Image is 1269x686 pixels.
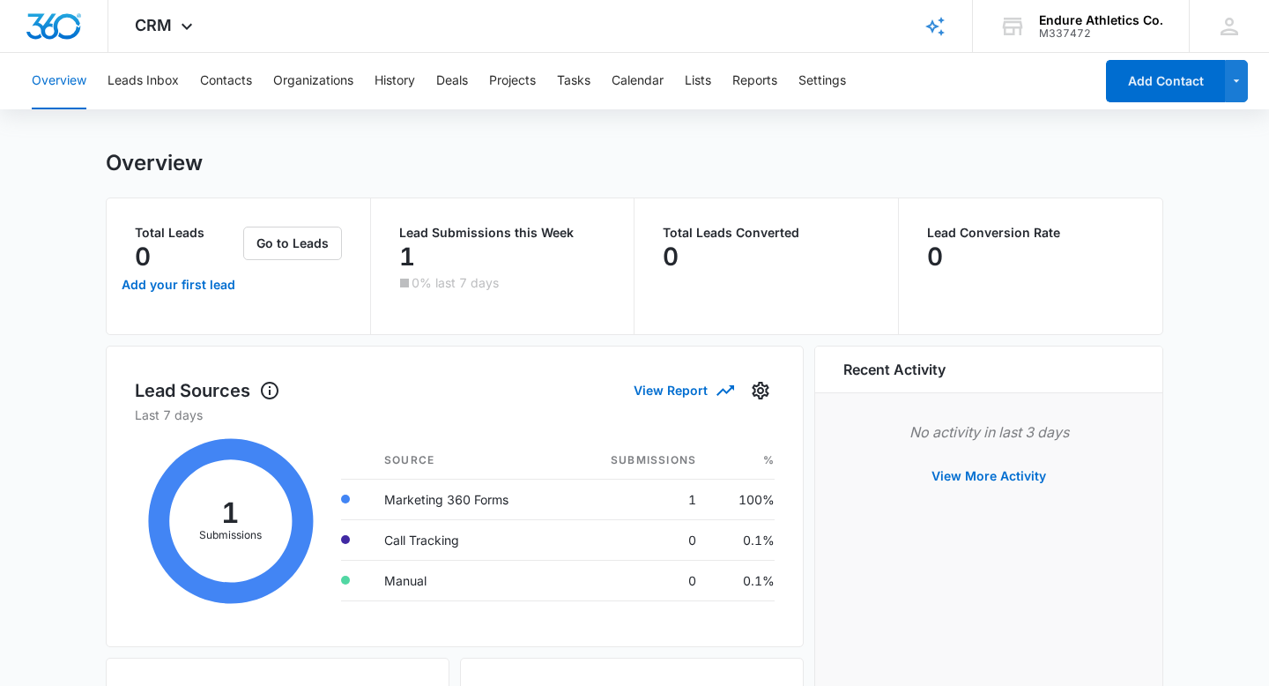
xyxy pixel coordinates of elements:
[32,53,86,109] button: Overview
[436,53,468,109] button: Deals
[565,442,710,480] th: Submissions
[370,442,565,480] th: Source
[117,264,240,306] a: Add your first lead
[370,519,565,560] td: Call Tracking
[663,227,870,239] p: Total Leads Converted
[399,242,415,271] p: 1
[843,421,1134,443] p: No activity in last 3 days
[746,377,775,405] button: Settings
[412,277,499,289] p: 0% last 7 days
[710,519,775,560] td: 0.1%
[732,53,777,109] button: Reports
[370,560,565,600] td: Manual
[135,377,280,404] h1: Lead Sources
[710,479,775,519] td: 100%
[1039,27,1163,40] div: account id
[927,227,1135,239] p: Lead Conversion Rate
[843,359,946,380] h6: Recent Activity
[565,479,710,519] td: 1
[914,455,1064,497] button: View More Activity
[1039,13,1163,27] div: account name
[710,442,775,480] th: %
[399,227,606,239] p: Lead Submissions this Week
[135,406,775,424] p: Last 7 days
[489,53,536,109] button: Projects
[135,227,240,239] p: Total Leads
[200,53,252,109] button: Contacts
[375,53,415,109] button: History
[243,227,342,260] button: Go to Leads
[565,519,710,560] td: 0
[106,150,203,176] h1: Overview
[710,560,775,600] td: 0.1%
[612,53,664,109] button: Calendar
[370,479,565,519] td: Marketing 360 Forms
[1106,60,1225,102] button: Add Contact
[634,375,732,406] button: View Report
[663,242,679,271] p: 0
[685,53,711,109] button: Lists
[798,53,846,109] button: Settings
[108,53,179,109] button: Leads Inbox
[243,235,342,250] a: Go to Leads
[557,53,590,109] button: Tasks
[565,560,710,600] td: 0
[273,53,353,109] button: Organizations
[135,16,172,34] span: CRM
[135,242,151,271] p: 0
[927,242,943,271] p: 0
